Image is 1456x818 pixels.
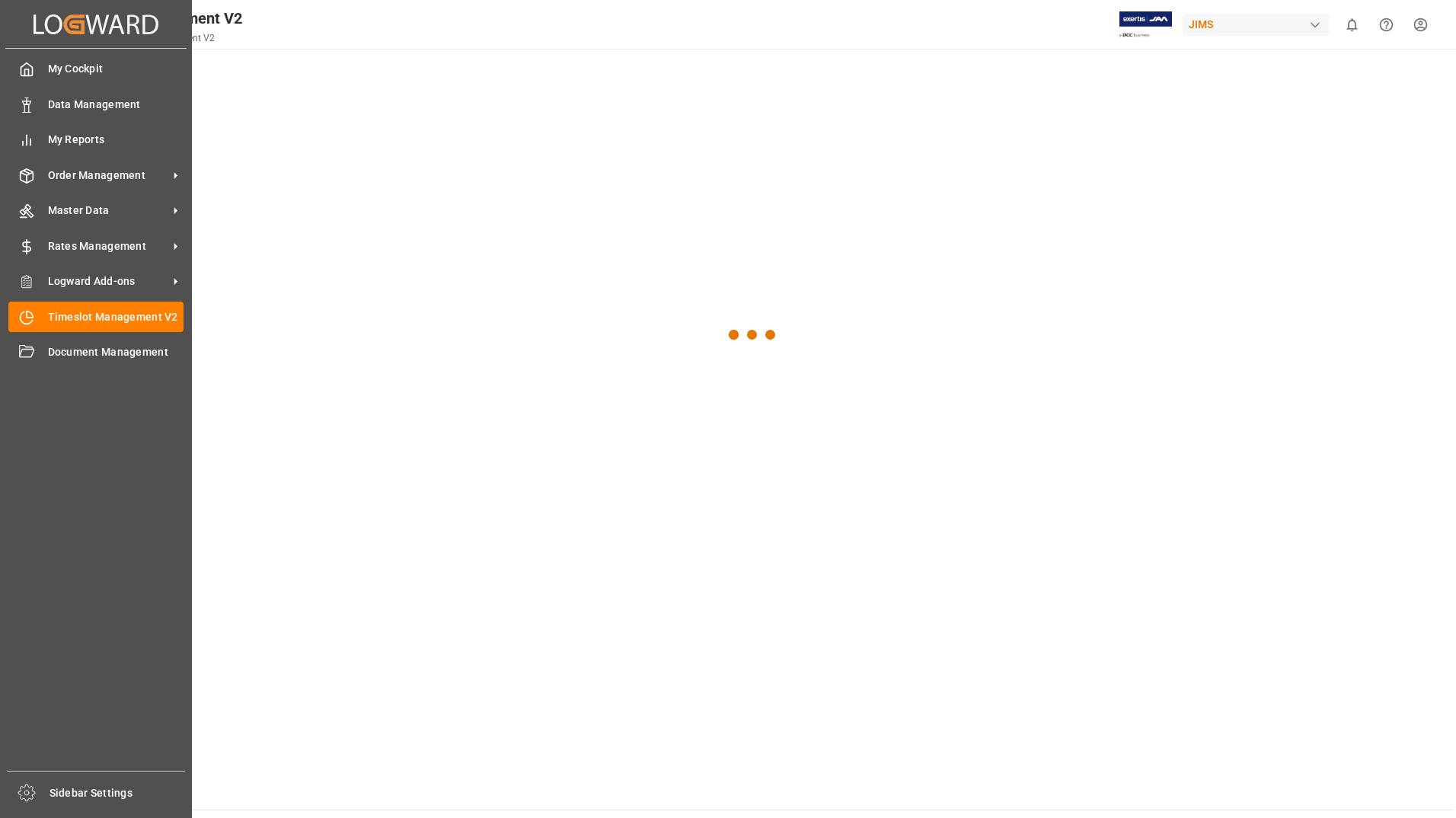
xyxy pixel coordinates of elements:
[1183,10,1335,39] button: JIMS
[48,132,184,148] span: My Reports
[48,344,184,360] span: Document Management
[48,168,168,184] span: Order Management
[49,785,186,801] span: Sidebar Settings
[8,89,184,119] a: Data Management
[48,97,184,113] span: Data Management
[1119,11,1172,38] img: Exertis%20JAM%20-%20Email%20Logo.jpg_1722504956.jpg
[48,61,184,77] span: My Cockpit
[48,203,168,219] span: Master Data
[1335,8,1369,42] button: show 0 new notifications
[48,309,184,325] span: Timeslot Management V2
[1369,8,1403,42] button: Help Center
[8,337,184,367] a: Document Management
[8,54,184,84] a: My Cockpit
[1183,14,1329,36] div: JIMS
[48,238,168,254] span: Rates Management
[8,125,184,155] a: My Reports
[48,273,168,289] span: Logward Add-ons
[8,302,184,331] a: Timeslot Management V2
